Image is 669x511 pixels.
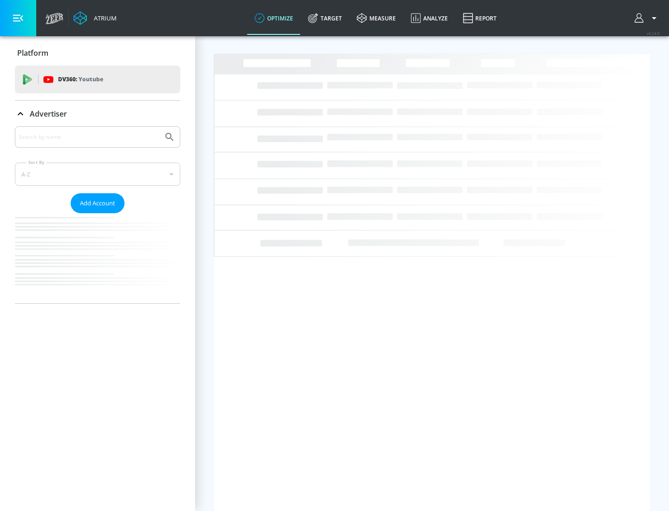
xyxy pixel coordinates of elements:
p: Advertiser [30,109,67,119]
p: Youtube [79,74,103,84]
a: measure [349,1,403,35]
a: Atrium [73,11,117,25]
div: A-Z [15,163,180,186]
span: Add Account [80,198,115,209]
span: v 4.24.0 [647,31,660,36]
button: Add Account [71,193,125,213]
input: Search by name [19,131,159,143]
a: Target [301,1,349,35]
div: Atrium [90,14,117,22]
a: Analyze [403,1,455,35]
div: Platform [15,40,180,66]
a: optimize [247,1,301,35]
p: DV360: [58,74,103,85]
a: Report [455,1,504,35]
div: Advertiser [15,126,180,303]
label: Sort By [26,159,46,165]
div: Advertiser [15,101,180,127]
div: DV360: Youtube [15,66,180,93]
p: Platform [17,48,48,58]
nav: list of Advertiser [15,213,180,303]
